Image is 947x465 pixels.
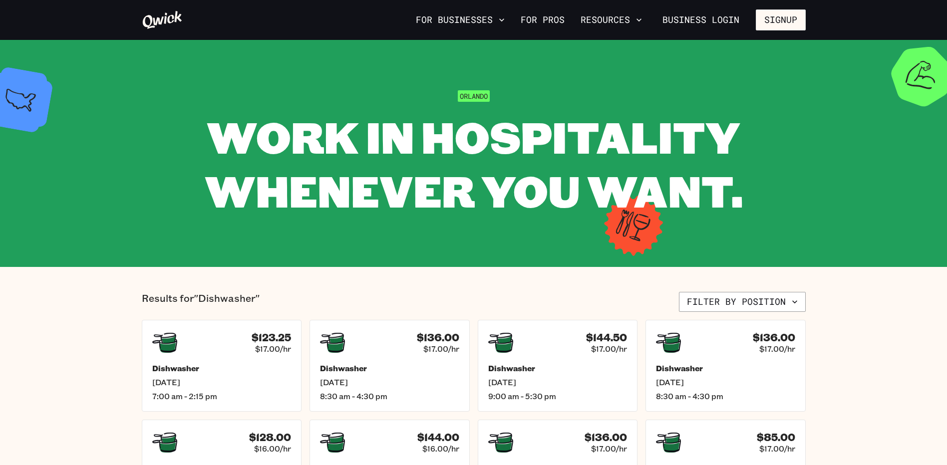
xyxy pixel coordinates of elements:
[254,444,291,454] span: $16.00/hr
[517,11,569,28] a: For Pros
[422,444,459,454] span: $16.00/hr
[478,320,638,412] a: $144.50$17.00/hrDishwasher[DATE]9:00 am - 5:30 pm
[488,363,628,373] h5: Dishwasher
[656,363,795,373] h5: Dishwasher
[645,320,806,412] a: $136.00$17.00/hrDishwasher[DATE]8:30 am - 4:30 pm
[488,391,628,401] span: 9:00 am - 5:30 pm
[412,11,509,28] button: For Businesses
[756,9,806,30] button: Signup
[586,331,627,344] h4: $144.50
[310,320,470,412] a: $136.00$17.00/hrDishwasher[DATE]8:30 am - 4:30 pm
[417,331,459,344] h4: $136.00
[417,431,459,444] h4: $144.00
[679,292,806,312] button: Filter by position
[488,377,628,387] span: [DATE]
[585,431,627,444] h4: $136.00
[255,344,291,354] span: $17.00/hr
[591,444,627,454] span: $17.00/hr
[656,391,795,401] span: 8:30 am - 4:30 pm
[249,431,291,444] h4: $128.00
[320,363,459,373] h5: Dishwasher
[753,331,795,344] h4: $136.00
[656,377,795,387] span: [DATE]
[252,331,291,344] h4: $123.25
[759,344,795,354] span: $17.00/hr
[423,344,459,354] span: $17.00/hr
[320,391,459,401] span: 8:30 am - 4:30 pm
[654,9,748,30] a: Business Login
[152,391,292,401] span: 7:00 am - 2:15 pm
[142,320,302,412] a: $123.25$17.00/hrDishwasher[DATE]7:00 am - 2:15 pm
[320,377,459,387] span: [DATE]
[759,444,795,454] span: $17.00/hr
[142,292,260,312] p: Results for "Dishwasher"
[577,11,646,28] button: Resources
[152,363,292,373] h5: Dishwasher
[591,344,627,354] span: $17.00/hr
[152,377,292,387] span: [DATE]
[205,108,743,219] span: WORK IN HOSPITALITY WHENEVER YOU WANT.
[757,431,795,444] h4: $85.00
[458,90,490,102] span: Orlando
